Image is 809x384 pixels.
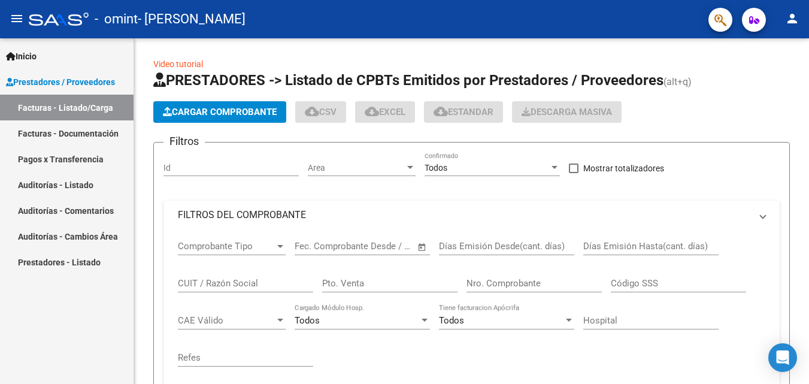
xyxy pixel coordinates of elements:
[308,163,405,173] span: Area
[153,72,663,89] span: PRESTADORES -> Listado de CPBTs Emitidos por Prestadores / Proveedores
[365,107,405,117] span: EXCEL
[663,76,692,87] span: (alt+q)
[425,163,447,173] span: Todos
[434,107,493,117] span: Estandar
[6,50,37,63] span: Inicio
[95,6,138,32] span: - omint
[768,343,797,372] div: Open Intercom Messenger
[583,161,664,176] span: Mostrar totalizadores
[295,101,346,123] button: CSV
[439,315,464,326] span: Todos
[163,201,780,229] mat-expansion-panel-header: FILTROS DEL COMPROBANTE
[10,11,24,26] mat-icon: menu
[424,101,503,123] button: Estandar
[295,241,343,252] input: Fecha inicio
[785,11,799,26] mat-icon: person
[522,107,612,117] span: Descarga Masiva
[153,59,203,69] a: Video tutorial
[138,6,246,32] span: - [PERSON_NAME]
[305,107,337,117] span: CSV
[354,241,412,252] input: Fecha fin
[416,240,429,254] button: Open calendar
[163,133,205,150] h3: Filtros
[305,104,319,119] mat-icon: cloud_download
[163,107,277,117] span: Cargar Comprobante
[512,101,622,123] app-download-masive: Descarga masiva de comprobantes (adjuntos)
[512,101,622,123] button: Descarga Masiva
[6,75,115,89] span: Prestadores / Proveedores
[365,104,379,119] mat-icon: cloud_download
[295,315,320,326] span: Todos
[178,315,275,326] span: CAE Válido
[178,208,751,222] mat-panel-title: FILTROS DEL COMPROBANTE
[178,241,275,252] span: Comprobante Tipo
[153,101,286,123] button: Cargar Comprobante
[434,104,448,119] mat-icon: cloud_download
[355,101,415,123] button: EXCEL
